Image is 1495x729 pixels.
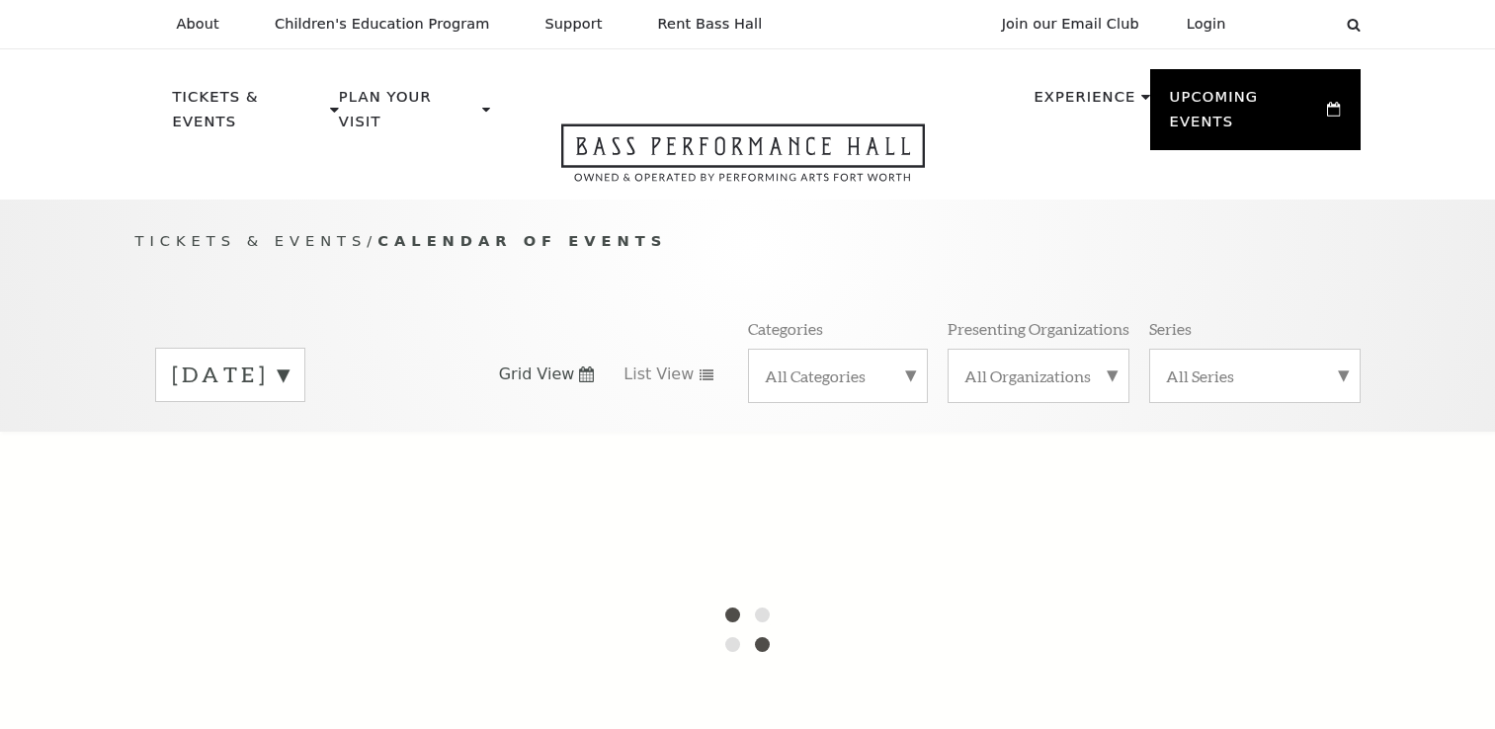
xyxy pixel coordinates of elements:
[748,318,823,339] p: Categories
[377,232,667,249] span: Calendar of Events
[135,229,1361,254] p: /
[173,85,326,145] p: Tickets & Events
[1034,85,1135,121] p: Experience
[623,364,694,385] span: List View
[135,232,368,249] span: Tickets & Events
[948,318,1129,339] p: Presenting Organizations
[545,16,603,33] p: Support
[339,85,477,145] p: Plan Your Visit
[499,364,575,385] span: Grid View
[275,16,490,33] p: Children's Education Program
[964,365,1113,386] label: All Organizations
[1258,15,1328,34] select: Select:
[172,360,289,390] label: [DATE]
[765,365,911,386] label: All Categories
[1166,365,1344,386] label: All Series
[1149,318,1192,339] p: Series
[1170,85,1323,145] p: Upcoming Events
[658,16,763,33] p: Rent Bass Hall
[177,16,219,33] p: About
